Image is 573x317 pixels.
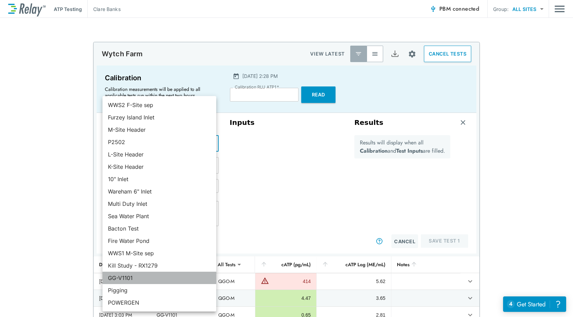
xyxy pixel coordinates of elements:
[102,111,216,124] li: Furzey Island Inlet
[102,136,216,148] li: P2502
[102,148,216,161] li: L-Site Header
[102,161,216,173] li: K-Site Header
[102,185,216,198] li: Wareham 6" Inlet
[102,284,216,296] li: Pigging
[503,296,566,312] iframe: Resource center
[102,272,216,284] li: GG-V1101
[102,124,216,136] li: M-Site Header
[102,198,216,210] li: Multi Duty Inlet
[102,247,216,259] li: WWS1 M-Site sep
[102,296,216,309] li: POWERGEN
[102,210,216,222] li: Sea Water Plant
[102,99,216,111] li: WWS2 F-Site sep
[102,259,216,272] li: Kill Study - RX1279
[102,173,216,185] li: 10" Inlet
[102,222,216,235] li: Bacton Test
[102,235,216,247] li: Fire Water Pond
